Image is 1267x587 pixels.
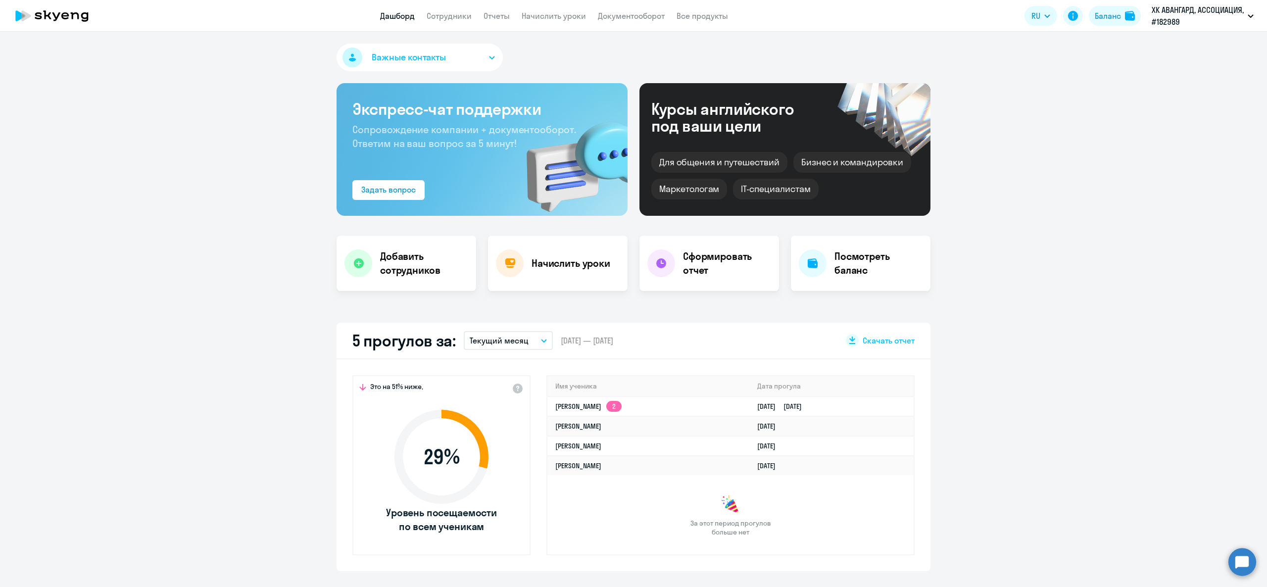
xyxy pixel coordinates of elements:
span: Это на 51% ниже, [370,382,423,394]
button: RU [1024,6,1057,26]
div: IT-специалистам [733,179,818,199]
span: За этот период прогулов больше нет [689,519,772,537]
div: Маркетологам [651,179,727,199]
h3: Экспресс-чат поддержки [352,99,612,119]
th: Дата прогула [749,376,914,396]
h4: Начислить уроки [532,256,610,270]
h4: Сформировать отчет [683,249,771,277]
span: RU [1031,10,1040,22]
button: Текущий месяц [464,331,553,350]
button: Важные контакты [337,44,503,71]
span: Важные контакты [372,51,446,64]
a: Отчеты [484,11,510,21]
button: ХК АВАНГАРД, АССОЦИАЦИЯ, #182989 [1147,4,1259,28]
a: [PERSON_NAME] [555,441,601,450]
h4: Добавить сотрудников [380,249,468,277]
a: Дашборд [380,11,415,21]
img: balance [1125,11,1135,21]
app-skyeng-badge: 2 [606,401,622,412]
a: [PERSON_NAME]2 [555,402,622,411]
span: Сопровождение компании + документооборот. Ответим на ваш вопрос за 5 минут! [352,123,576,149]
a: Документооборот [598,11,665,21]
a: [PERSON_NAME] [555,461,601,470]
a: [DATE] [757,461,783,470]
a: [PERSON_NAME] [555,422,601,431]
div: Курсы английского под ваши цели [651,100,821,134]
button: Задать вопрос [352,180,425,200]
div: Задать вопрос [361,184,416,196]
span: Уровень посещаемости по всем ученикам [385,506,498,534]
h4: Посмотреть баланс [834,249,923,277]
a: Все продукты [677,11,728,21]
img: congrats [721,495,740,515]
a: [DATE] [757,422,783,431]
div: Для общения и путешествий [651,152,787,173]
a: Сотрудники [427,11,472,21]
span: Скачать отчет [863,335,915,346]
button: Балансbalance [1089,6,1141,26]
h2: 5 прогулов за: [352,331,456,350]
span: [DATE] — [DATE] [561,335,613,346]
div: Баланс [1095,10,1121,22]
span: 29 % [385,445,498,469]
p: Текущий месяц [470,335,529,346]
p: ХК АВАНГАРД, АССОЦИАЦИЯ, #182989 [1152,4,1244,28]
a: [DATE] [757,441,783,450]
div: Бизнес и командировки [793,152,911,173]
a: [DATE][DATE] [757,402,810,411]
img: bg-img [512,104,628,216]
th: Имя ученика [547,376,749,396]
a: Начислить уроки [522,11,586,21]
